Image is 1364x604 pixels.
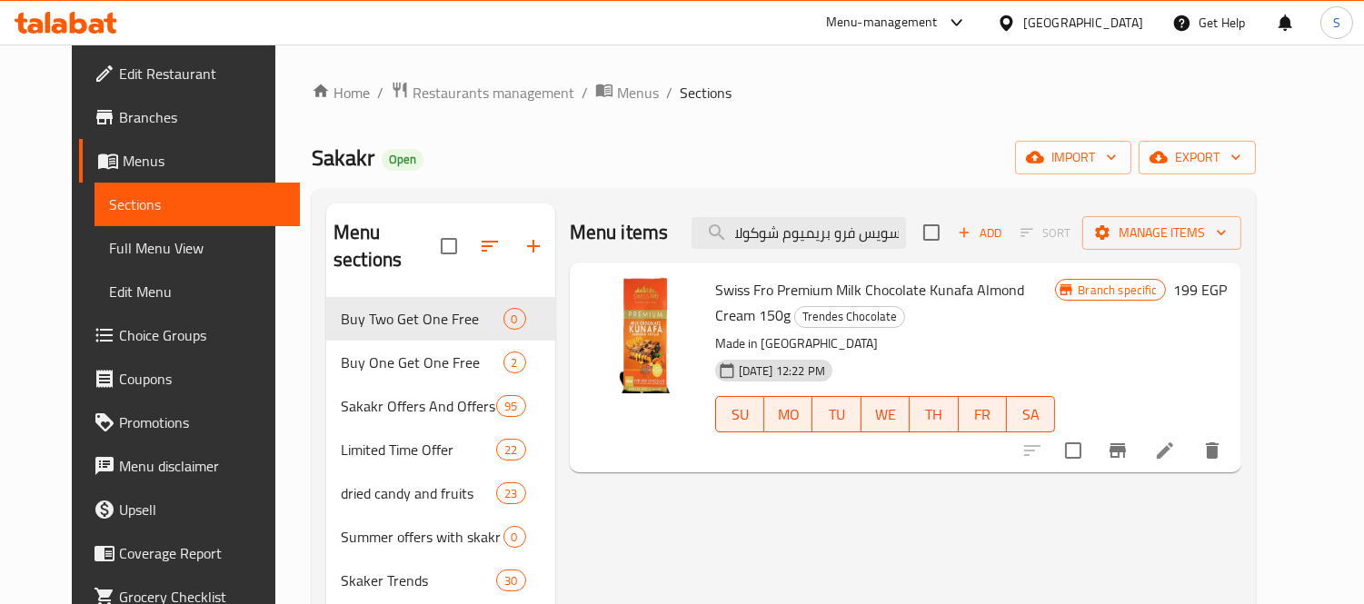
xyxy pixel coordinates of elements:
span: SU [723,401,757,428]
span: 0 [504,529,525,546]
span: Select section first [1009,219,1082,247]
div: Buy One Get One Free2 [326,341,555,384]
button: Manage items [1082,216,1241,250]
div: items [503,526,526,548]
span: Menus [617,82,659,104]
div: items [496,439,525,460]
a: Edit Restaurant [79,52,300,95]
span: [DATE] 12:22 PM [732,362,832,380]
span: import [1030,146,1117,169]
nav: breadcrumb [312,81,1256,104]
div: Sakakr Offers And Offers Nearby Dates95 [326,384,555,428]
button: FR [959,396,1007,432]
input: search [692,217,906,249]
span: WE [869,401,902,428]
a: Menu disclaimer [79,444,300,488]
span: MO [772,401,805,428]
button: WE [861,396,910,432]
img: Swiss Fro Premium Milk Chocolate Kunafa Almond Cream 150g [584,277,701,393]
div: Limited Time Offer22 [326,428,555,471]
button: Add section [512,224,555,268]
a: Sections [95,183,300,226]
span: 22 [497,441,524,459]
span: Edit Menu [109,281,285,302]
span: 0 [504,311,525,328]
span: dried candy and fruits [341,482,496,504]
span: Sakakr [312,137,374,178]
span: Manage items [1097,222,1227,244]
span: Coupons [119,368,285,390]
button: TU [812,396,861,432]
span: TU [820,401,853,428]
button: TH [910,396,958,432]
span: Add [955,223,1004,243]
button: delete [1190,429,1234,472]
a: Menus [595,81,659,104]
a: Edit menu item [1154,440,1176,461]
a: Restaurants management [391,81,574,104]
span: 30 [497,572,524,589]
button: SA [1007,396,1055,432]
h2: Menu sections [334,219,441,273]
span: Branches [119,106,285,128]
span: Menus [123,150,285,172]
a: Edit Menu [95,270,300,313]
span: Branch specific [1070,282,1164,299]
span: Promotions [119,411,285,433]
span: Menu disclaimer [119,455,285,477]
div: Buy Two Get One Free0 [326,297,555,341]
div: items [503,308,526,330]
a: Menus [79,139,300,183]
span: TH [917,401,951,428]
span: Open [382,152,423,167]
span: Select all sections [430,227,468,265]
span: FR [966,401,1000,428]
span: 23 [497,485,524,502]
span: Summer offers with skakr [341,526,503,548]
span: Swiss Fro Premium Milk Chocolate Kunafa Almond Cream 150g [715,276,1024,329]
span: Sort sections [468,224,512,268]
h2: Menu items [570,219,669,246]
span: Edit Restaurant [119,63,285,84]
span: Select section [912,213,951,252]
span: 95 [497,398,524,415]
span: Skaker Trends [341,569,496,591]
a: Full Menu View [95,226,300,270]
span: Coverage Report [119,542,285,564]
div: Menu-management [826,12,938,34]
h6: 199 EGP [1173,277,1227,302]
div: Trendes Chocolate [794,306,905,328]
a: Home [312,82,370,104]
button: export [1139,141,1256,174]
button: MO [764,396,812,432]
span: Sections [109,193,285,215]
button: Branch-specific-item [1096,429,1140,472]
span: 2 [504,354,525,371]
a: Choice Groups [79,313,300,357]
span: Limited Time Offer [341,439,496,460]
button: import [1015,141,1131,174]
span: Sakakr Offers And Offers Nearby Dates [341,395,496,417]
p: Made in [GEOGRAPHIC_DATA] [715,332,1056,355]
a: Coverage Report [79,531,300,575]
div: Skaker Trends30 [326,559,555,602]
span: S [1333,13,1340,33]
span: Trendes Chocolate [795,306,904,327]
li: / [666,82,672,104]
div: [GEOGRAPHIC_DATA] [1023,13,1143,33]
div: items [503,352,526,373]
div: dried candy and fruits23 [326,471,555,515]
span: Select to update [1054,431,1092,470]
span: SA [1014,401,1048,428]
div: Summer offers with skakr0 [326,515,555,559]
a: Upsell [79,488,300,531]
div: items [496,569,525,591]
span: Sections [680,82,732,104]
div: Buy One Get One Free [341,352,503,373]
span: Buy Two Get One Free [341,308,503,330]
